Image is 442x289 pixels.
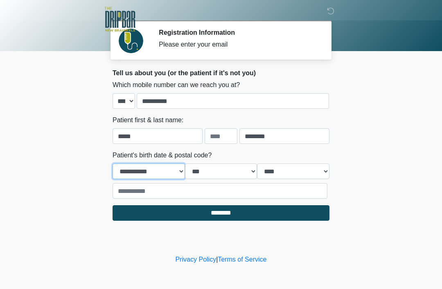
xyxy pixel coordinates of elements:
a: Terms of Service [218,256,266,263]
label: Which mobile number can we reach you at? [113,80,240,90]
img: Agent Avatar [119,29,143,53]
label: Patient first & last name: [113,115,183,125]
a: Privacy Policy [176,256,216,263]
a: | [216,256,218,263]
label: Patient's birth date & postal code? [113,150,212,160]
h2: Tell us about you (or the patient if it's not you) [113,69,329,77]
div: Please enter your email [159,40,317,49]
img: The DRIPBaR - New Braunfels Logo [104,6,135,33]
